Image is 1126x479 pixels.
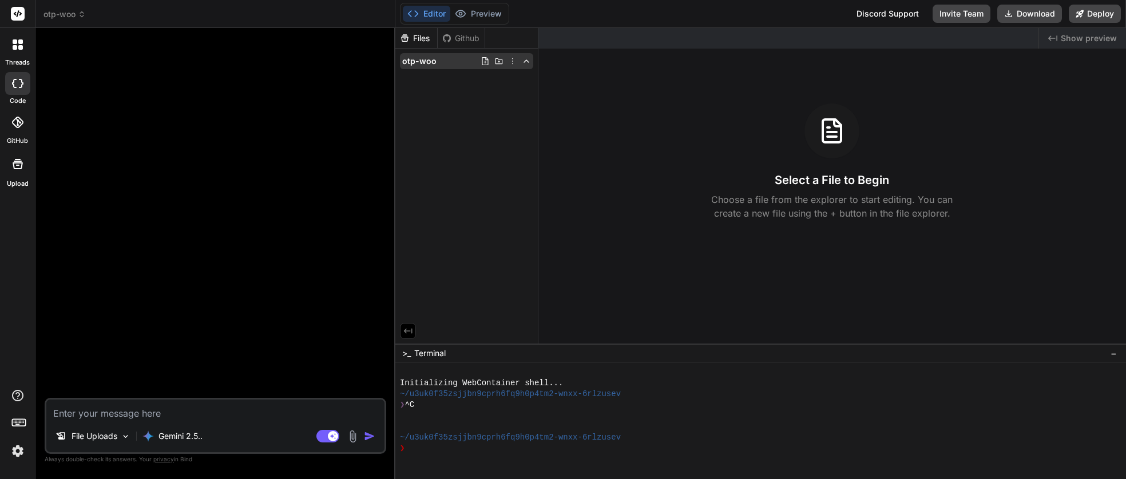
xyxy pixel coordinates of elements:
button: − [1108,344,1119,362]
span: ~/u3uk0f35zsjjbn9cprh6fq9h0p4tm2-wnxx-6rlzusev [400,389,621,400]
span: ❯ [400,443,405,454]
span: Terminal [414,348,446,359]
label: GitHub [7,136,28,146]
p: Gemini 2.5.. [158,430,203,442]
span: >_ [402,348,411,359]
p: File Uploads [72,430,117,442]
span: ❯ [400,400,405,410]
button: Download [997,5,1062,23]
span: Initializing WebContainer shell... [400,378,563,389]
button: Invite Team [933,5,990,23]
span: ^C [405,400,414,410]
button: Preview [450,6,506,22]
label: threads [5,58,30,67]
img: settings [8,441,27,461]
div: Discord Support [850,5,926,23]
h3: Select a File to Begin [775,172,889,188]
p: Always double-check its answers. Your in Bind [45,454,386,465]
div: Github [438,33,485,44]
span: otp-woo [402,55,437,67]
img: Gemini 2.5 Pro [142,430,154,442]
img: attachment [346,430,359,443]
span: otp-woo [43,9,86,20]
span: privacy [153,456,174,462]
img: icon [364,430,375,442]
img: Pick Models [121,432,130,441]
p: Choose a file from the explorer to start editing. You can create a new file using the + button in... [704,193,960,220]
span: Show preview [1061,33,1117,44]
span: ~/u3uk0f35zsjjbn9cprh6fq9h0p4tm2-wnxx-6rlzusev [400,432,621,443]
button: Deploy [1069,5,1121,23]
span: − [1111,348,1117,359]
label: Upload [7,179,29,189]
label: code [10,96,26,106]
div: Files [395,33,437,44]
button: Editor [403,6,450,22]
